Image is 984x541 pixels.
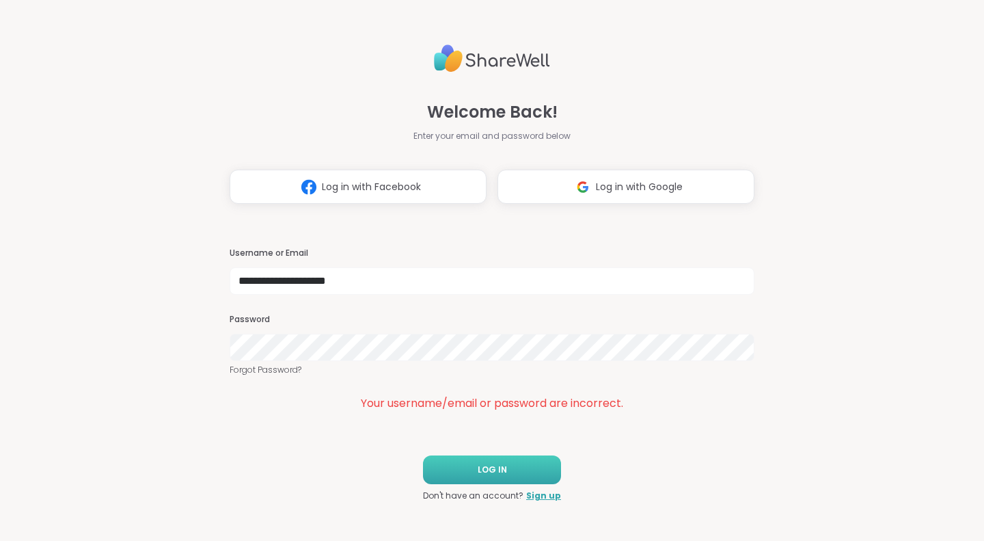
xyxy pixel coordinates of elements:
[497,170,754,204] button: Log in with Google
[570,174,596,200] img: ShareWell Logomark
[230,314,754,326] h3: Password
[427,100,558,124] span: Welcome Back!
[478,464,507,476] span: LOG IN
[434,39,550,78] img: ShareWell Logo
[423,490,523,502] span: Don't have an account?
[230,170,487,204] button: Log in with Facebook
[230,395,754,412] div: Your username/email or password are incorrect.
[596,180,683,194] span: Log in with Google
[526,490,561,502] a: Sign up
[423,456,561,484] button: LOG IN
[230,248,754,259] h3: Username or Email
[413,130,571,142] span: Enter your email and password below
[296,174,322,200] img: ShareWell Logomark
[322,180,421,194] span: Log in with Facebook
[230,364,754,376] a: Forgot Password?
